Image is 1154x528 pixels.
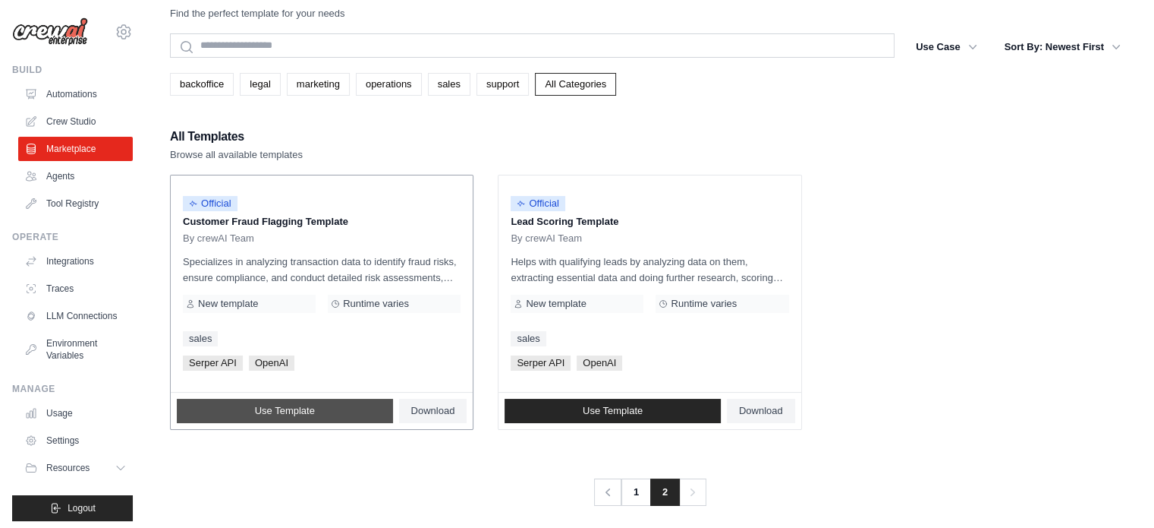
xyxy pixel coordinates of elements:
[183,196,237,211] span: Official
[12,231,133,243] div: Operate
[18,331,133,368] a: Environment Variables
[583,405,643,417] span: Use Template
[12,383,133,395] div: Manage
[18,82,133,106] a: Automations
[476,73,529,96] a: support
[183,232,254,245] span: By crewAI Team
[511,331,546,346] a: sales
[428,73,470,96] a: sales
[18,137,133,161] a: Marketplace
[177,399,393,423] a: Use Template
[535,73,616,96] a: All Categories
[183,214,461,229] p: Customer Fraud Flagging Template
[170,6,345,21] p: Find the perfect template for your needs
[198,298,258,310] span: New template
[18,456,133,480] button: Resources
[526,298,586,310] span: New template
[399,399,467,423] a: Download
[287,73,350,96] a: marketing
[650,479,680,506] span: 2
[12,17,88,46] img: Logo
[68,502,96,514] span: Logout
[505,399,721,423] a: Use Template
[593,479,706,506] nav: Pagination
[249,356,294,371] span: OpenAI
[170,147,303,163] p: Browse all available templates
[907,33,986,61] button: Use Case
[183,356,243,371] span: Serper API
[240,73,280,96] a: legal
[995,33,1130,61] button: Sort By: Newest First
[511,232,582,245] span: By crewAI Team
[18,428,133,453] a: Settings
[621,479,651,506] a: 1
[183,331,218,346] a: sales
[671,298,737,310] span: Runtime varies
[18,277,133,301] a: Traces
[511,254,788,286] p: Helps with qualifying leads by analyzing data on them, extracting essential data and doing furthe...
[183,254,461,286] p: Specializes in analyzing transaction data to identify fraud risks, ensure compliance, and conduct...
[18,304,133,328] a: LLM Connections
[739,405,783,417] span: Download
[727,399,795,423] a: Download
[511,356,571,371] span: Serper API
[577,356,622,371] span: OpenAI
[46,462,90,474] span: Resources
[411,405,455,417] span: Download
[343,298,409,310] span: Runtime varies
[18,249,133,273] a: Integrations
[18,109,133,134] a: Crew Studio
[255,405,315,417] span: Use Template
[511,214,788,229] p: Lead Scoring Template
[170,73,234,96] a: backoffice
[18,191,133,216] a: Tool Registry
[170,126,303,147] h2: All Templates
[12,495,133,521] button: Logout
[18,164,133,188] a: Agents
[18,401,133,425] a: Usage
[12,64,133,76] div: Build
[511,196,565,211] span: Official
[356,73,422,96] a: operations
